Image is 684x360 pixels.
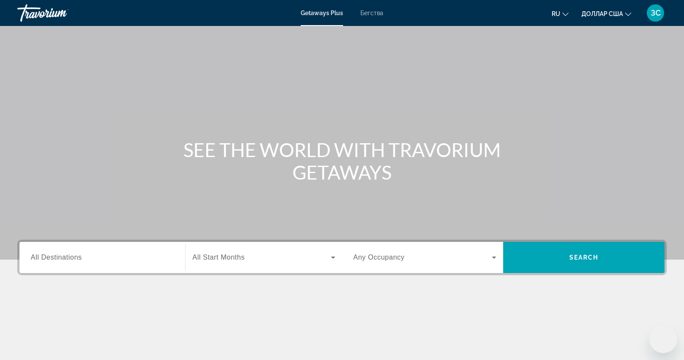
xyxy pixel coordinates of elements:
[581,10,623,17] font: доллар США
[649,325,677,353] iframe: Кнопка запуска окна обмена сообщениями
[360,10,383,16] a: Бегства
[581,7,631,20] button: Изменить валюту
[17,2,104,24] a: Травориум
[552,10,560,17] font: ru
[353,254,405,261] span: Any Occupancy
[180,138,504,183] h1: SEE THE WORLD WITH TRAVORIUM GETAWAYS
[301,10,343,16] a: Getaways Plus
[31,254,82,261] span: All Destinations
[644,4,667,22] button: Меню пользователя
[19,242,665,273] div: Виджет поиска
[651,8,661,17] font: ЗС
[552,7,568,20] button: Изменить язык
[569,254,599,261] span: Search
[503,242,665,273] button: Search
[193,254,245,261] span: All Start Months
